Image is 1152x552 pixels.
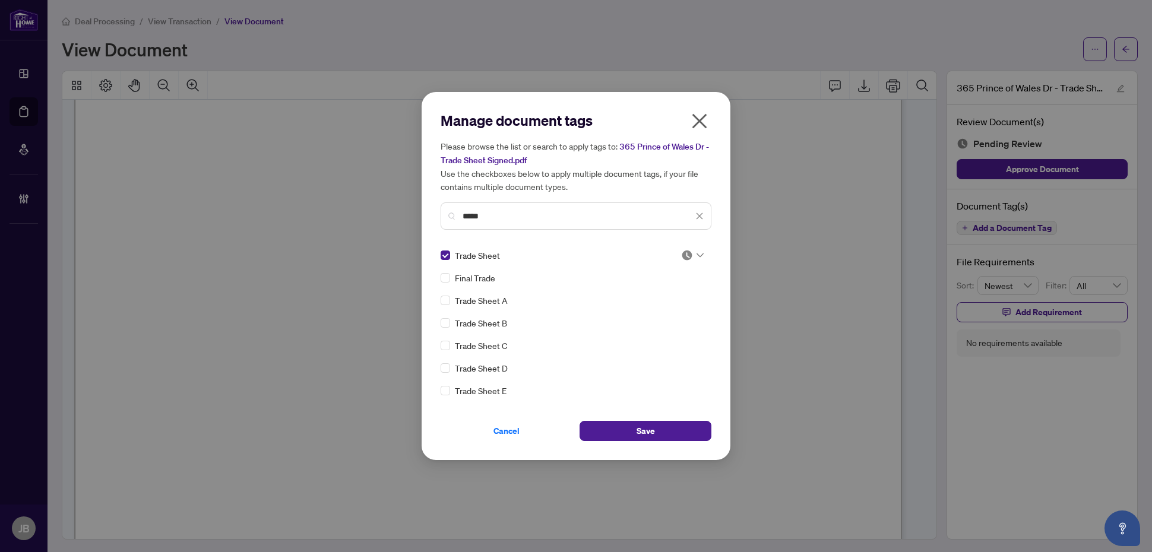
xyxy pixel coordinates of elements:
span: Trade Sheet [455,249,500,262]
h5: Please browse the list or search to apply tags to: Use the checkboxes below to apply multiple doc... [441,139,711,193]
span: close [695,212,704,220]
span: Final Trade [455,271,495,284]
img: status [681,249,693,261]
button: Save [580,421,711,441]
span: Trade Sheet C [455,339,507,352]
button: Cancel [441,421,572,441]
button: Open asap [1104,510,1140,546]
span: Trade Sheet D [455,361,508,375]
span: Trade Sheet A [455,294,508,307]
span: Pending Review [681,249,704,261]
span: Trade Sheet B [455,316,507,329]
span: Save [637,421,655,440]
span: Trade Sheet E [455,384,507,397]
span: close [690,112,709,131]
span: Cancel [493,421,520,440]
h2: Manage document tags [441,111,711,130]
